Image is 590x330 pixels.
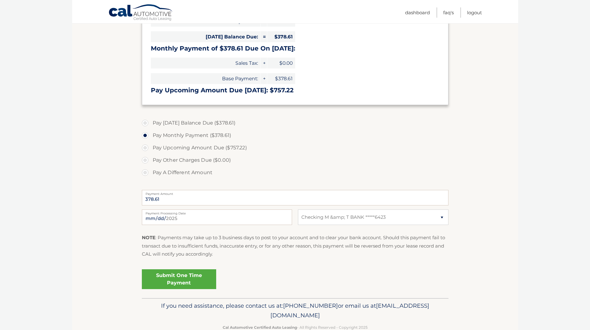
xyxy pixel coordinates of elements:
[142,166,448,179] label: Pay A Different Amount
[151,45,439,52] h3: Monthly Payment of $378.61 Due On [DATE]:
[142,117,448,129] label: Pay [DATE] Balance Due ($378.61)
[142,190,448,205] input: Payment Amount
[142,209,292,214] label: Payment Processing Date
[261,73,267,84] span: +
[142,269,216,289] a: Submit One Time Payment
[142,234,448,258] p: : Payments may take up to 3 business days to post to your account and to clear your bank account....
[261,58,267,68] span: +
[405,7,430,18] a: Dashboard
[223,325,297,330] strong: Cal Automotive Certified Auto Leasing
[151,31,260,42] span: [DATE] Balance Due:
[142,142,448,154] label: Pay Upcoming Amount Due ($757.22)
[267,73,295,84] span: $378.61
[261,31,267,42] span: =
[142,235,155,240] strong: NOTE
[142,154,448,166] label: Pay Other Charges Due ($0.00)
[267,58,295,68] span: $0.00
[108,4,173,22] a: Cal Automotive
[146,301,444,321] p: If you need assistance, please contact us at: or email us at
[142,190,448,195] label: Payment Amount
[443,7,454,18] a: FAQ's
[267,31,295,42] span: $378.61
[151,86,439,94] h3: Pay Upcoming Amount Due [DATE]: $757.22
[151,58,260,68] span: Sales Tax:
[142,209,292,225] input: Payment Date
[142,129,448,142] label: Pay Monthly Payment ($378.61)
[151,73,260,84] span: Base Payment:
[283,302,338,309] span: [PHONE_NUMBER]
[467,7,482,18] a: Logout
